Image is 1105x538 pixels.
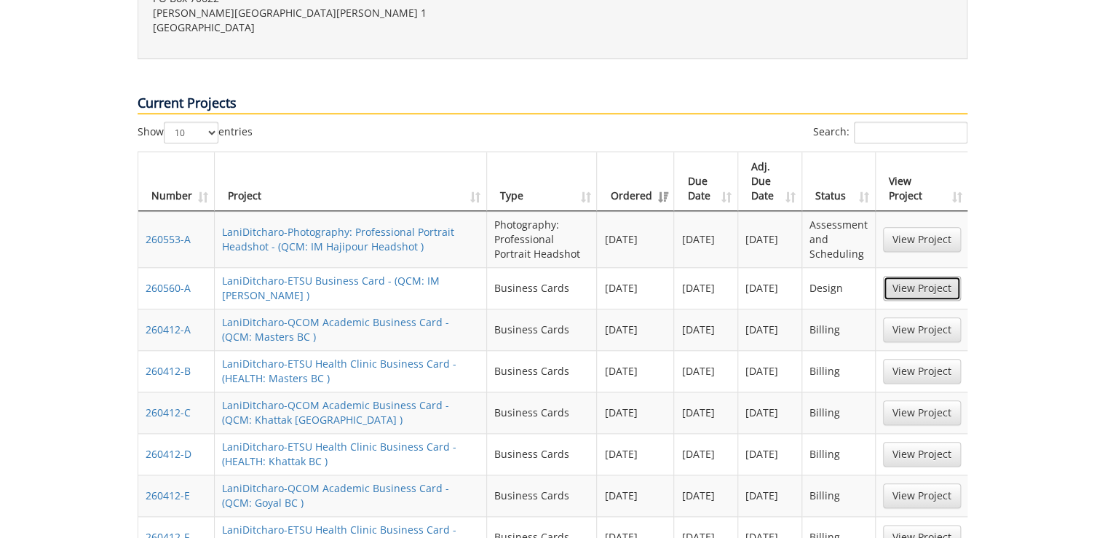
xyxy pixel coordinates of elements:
td: [DATE] [597,392,674,433]
a: View Project [883,227,961,252]
label: Search: [813,122,967,143]
a: LaniDitcharo-ETSU Health Clinic Business Card - (HEALTH: Khattak BC ) [222,440,456,468]
a: 260412-C [146,406,191,419]
a: View Project [883,359,961,384]
p: [PERSON_NAME][GEOGRAPHIC_DATA][PERSON_NAME] 1 [153,6,542,20]
select: Showentries [164,122,218,143]
td: [DATE] [597,433,674,475]
p: [GEOGRAPHIC_DATA] [153,20,542,35]
a: LaniDitcharo-QCOM Academic Business Card - (QCM: Goyal BC ) [222,481,449,510]
td: [DATE] [738,433,802,475]
th: Project: activate to sort column ascending [215,152,487,211]
td: [DATE] [674,475,738,516]
a: View Project [883,483,961,508]
a: 260412-D [146,447,191,461]
a: View Project [883,276,961,301]
a: 260553-A [146,232,191,246]
td: [DATE] [674,309,738,350]
th: Number: activate to sort column ascending [138,152,215,211]
td: Business Cards [487,267,598,309]
td: [DATE] [738,211,802,267]
td: Assessment and Scheduling [802,211,876,267]
td: [DATE] [674,211,738,267]
label: Show entries [138,122,253,143]
td: [DATE] [674,350,738,392]
input: Search: [854,122,967,143]
a: LaniDitcharo-QCOM Academic Business Card - (QCM: Khattak [GEOGRAPHIC_DATA] ) [222,398,449,427]
td: Billing [802,392,876,433]
th: Due Date: activate to sort column ascending [674,152,738,211]
a: LaniDitcharo-ETSU Health Clinic Business Card - (HEALTH: Masters BC ) [222,357,456,385]
td: Business Cards [487,475,598,516]
td: Photography: Professional Portrait Headshot [487,211,598,267]
td: [DATE] [674,267,738,309]
td: [DATE] [674,392,738,433]
td: [DATE] [597,475,674,516]
a: 260412-A [146,323,191,336]
td: [DATE] [597,267,674,309]
td: [DATE] [738,309,802,350]
a: 260412-E [146,488,190,502]
a: LaniDitcharo-ETSU Business Card - (QCM: IM [PERSON_NAME] ) [222,274,440,302]
td: [DATE] [597,350,674,392]
a: LaniDitcharo-Photography: Professional Portrait Headshot - (QCM: IM Hajipour Headshot ) [222,225,454,253]
a: 260560-A [146,281,191,295]
th: Ordered: activate to sort column ascending [597,152,674,211]
th: Type: activate to sort column ascending [487,152,598,211]
td: Business Cards [487,392,598,433]
td: [DATE] [674,433,738,475]
td: [DATE] [738,267,802,309]
td: Billing [802,350,876,392]
th: Adj. Due Date: activate to sort column ascending [738,152,802,211]
th: View Project: activate to sort column ascending [876,152,968,211]
td: [DATE] [597,211,674,267]
a: View Project [883,442,961,467]
a: View Project [883,317,961,342]
td: Billing [802,475,876,516]
td: [DATE] [738,475,802,516]
p: Current Projects [138,94,967,114]
td: Business Cards [487,309,598,350]
td: [DATE] [597,309,674,350]
td: Business Cards [487,350,598,392]
td: Billing [802,309,876,350]
th: Status: activate to sort column ascending [802,152,876,211]
td: Billing [802,433,876,475]
a: View Project [883,400,961,425]
td: [DATE] [738,350,802,392]
a: LaniDitcharo-QCOM Academic Business Card - (QCM: Masters BC ) [222,315,449,344]
a: 260412-B [146,364,191,378]
td: Business Cards [487,433,598,475]
td: [DATE] [738,392,802,433]
td: Design [802,267,876,309]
